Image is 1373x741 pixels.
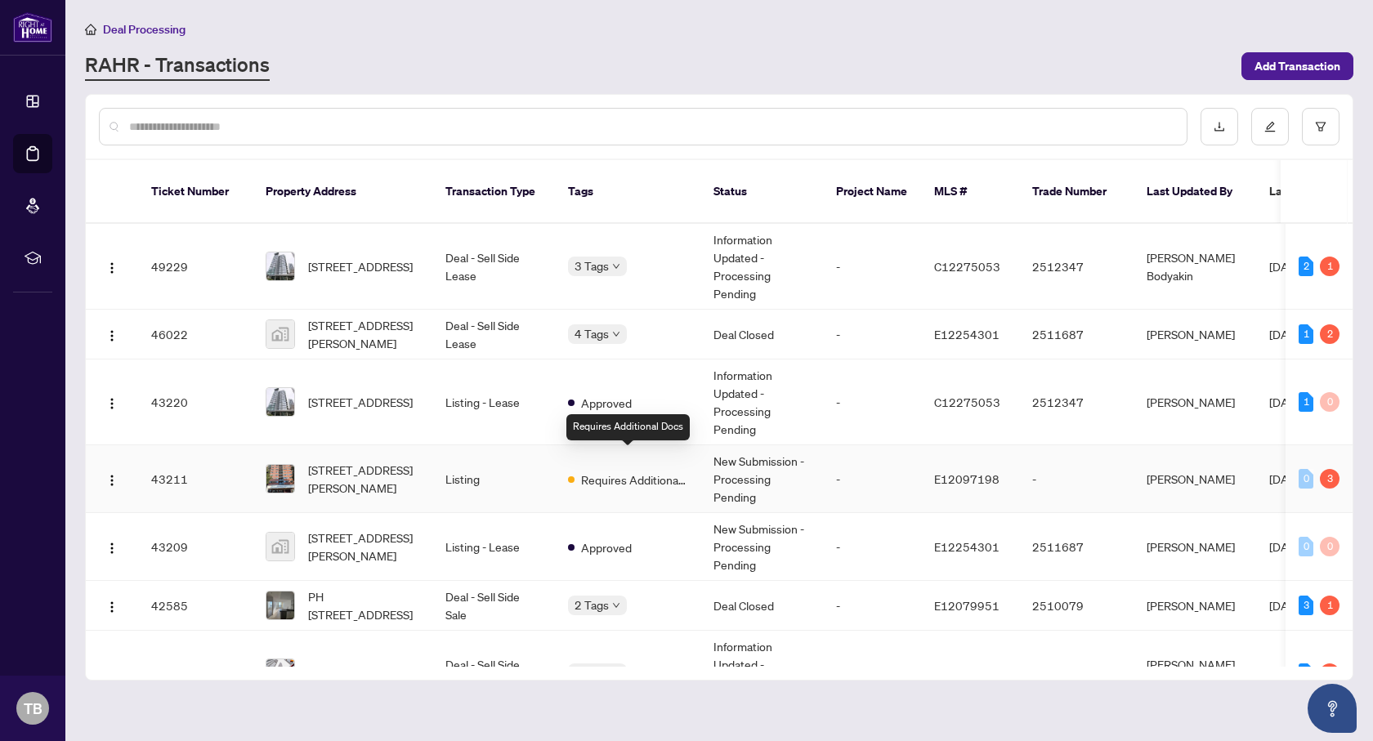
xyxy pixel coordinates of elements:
span: Last Modified Date [1269,182,1369,200]
span: home [85,24,96,35]
td: - [823,310,921,359]
td: 2510079 [1019,581,1134,631]
span: E12254301 [934,327,1000,341]
td: 2512347 [1019,224,1134,310]
div: 0 [1320,392,1339,412]
td: Listing - Lease [432,513,555,581]
img: Logo [105,542,119,555]
td: - [823,359,921,445]
td: Information Updated - Processing Pending [700,224,823,310]
span: [STREET_ADDRESS] [308,393,413,411]
span: [STREET_ADDRESS][PERSON_NAME] [308,461,419,497]
div: 1 [1299,324,1313,344]
span: E12079951 [934,598,1000,613]
td: New Submission - Processing Pending [700,445,823,513]
td: 2510197 [1019,631,1134,716]
span: [DATE] [1269,539,1305,554]
img: thumbnail-img [266,320,294,348]
th: Ticket Number [138,160,253,224]
div: 3 [1320,469,1339,489]
td: Deal - Sell Side Lease [432,631,555,716]
span: [STREET_ADDRESS] [308,257,413,275]
img: thumbnail-img [266,591,294,619]
img: thumbnail-img [266,465,294,493]
button: download [1201,108,1238,145]
td: 2511687 [1019,310,1134,359]
button: Logo [99,592,125,618]
td: 49229 [138,224,253,310]
img: logo [13,12,52,42]
td: 43211 [138,445,253,513]
div: Requires Additional Docs [566,414,690,440]
td: [PERSON_NAME] Bodyakin [1134,224,1256,310]
div: 2 [1299,257,1313,276]
img: thumbnail-img [266,659,294,687]
span: 3 Tags [575,257,609,275]
div: 1 [1320,257,1339,276]
td: Deal Closed [700,310,823,359]
img: Logo [105,329,119,342]
th: MLS # [921,160,1019,224]
td: Listing [432,445,555,513]
span: [DATE] [1269,259,1305,274]
td: 2512347 [1019,359,1134,445]
button: Add Transaction [1241,52,1353,80]
td: 2511687 [1019,513,1134,581]
img: Logo [105,261,119,275]
td: 43209 [138,513,253,581]
td: Listing - Lease [432,359,555,445]
span: [DATE] [1269,471,1305,486]
button: Logo [99,389,125,415]
td: Deal - Sell Side Lease [432,224,555,310]
span: Add Transaction [1254,53,1340,79]
span: down [612,601,620,609]
th: Property Address [253,160,432,224]
th: Trade Number [1019,160,1134,224]
th: Project Name [823,160,921,224]
img: thumbnail-img [266,252,294,280]
th: Transaction Type [432,160,555,224]
div: 3 [1299,596,1313,615]
td: Information Updated - Processing Pending [700,359,823,445]
span: [DATE] [1269,666,1305,681]
img: Logo [105,397,119,410]
img: Logo [105,474,119,487]
span: [STREET_ADDRESS][PERSON_NAME] [308,529,419,565]
span: filter [1315,121,1326,132]
td: 43220 [138,359,253,445]
img: Logo [105,600,119,614]
span: PH [STREET_ADDRESS] [308,587,419,623]
span: E12254301 [934,539,1000,554]
td: [PERSON_NAME] [1134,310,1256,359]
td: - [1019,445,1134,513]
th: Status [700,160,823,224]
span: C12275053 [934,395,1000,409]
td: - [823,581,921,631]
button: edit [1251,108,1289,145]
span: [STREET_ADDRESS][PERSON_NAME] [308,316,419,352]
td: [PERSON_NAME] [1134,445,1256,513]
span: Approved [581,394,632,412]
td: Deal Closed [700,581,823,631]
button: Logo [99,321,125,347]
td: - [823,513,921,581]
td: [PERSON_NAME] [1134,581,1256,631]
span: down [612,330,620,338]
span: [STREET_ADDRESS] [308,664,413,682]
td: - [823,224,921,310]
span: [DATE] [1269,598,1305,613]
td: New Submission - Processing Pending [700,513,823,581]
div: 2 [1320,663,1339,683]
a: RAHR - Transactions [85,51,270,81]
span: down [612,262,620,270]
div: 1 [1320,596,1339,615]
span: download [1214,121,1225,132]
th: Tags [555,160,700,224]
td: [PERSON_NAME] [1134,359,1256,445]
button: Logo [99,533,125,560]
img: thumbnail-img [266,388,294,416]
td: 42585 [138,581,253,631]
button: Logo [99,660,125,686]
button: Logo [99,466,125,492]
div: 1 [1299,392,1313,412]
